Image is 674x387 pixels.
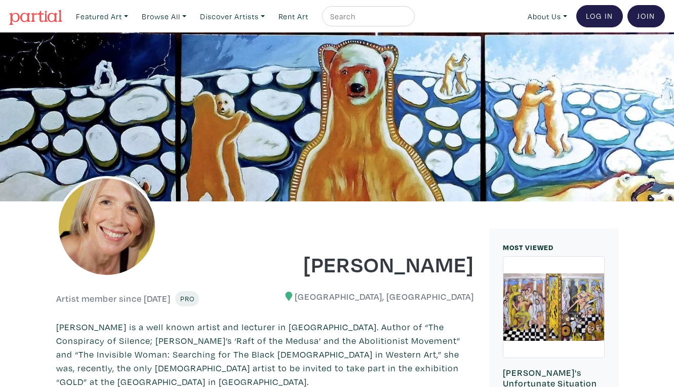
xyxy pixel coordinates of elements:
a: Browse All [137,6,191,27]
a: Featured Art [71,6,133,27]
h6: [GEOGRAPHIC_DATA], [GEOGRAPHIC_DATA] [272,291,474,302]
a: Join [627,5,665,27]
a: About Us [523,6,572,27]
h1: [PERSON_NAME] [272,250,474,277]
small: MOST VIEWED [503,242,553,252]
h6: Artist member since [DATE] [56,293,171,304]
input: Search [329,10,405,23]
img: phpThumb.php [56,176,157,277]
span: Pro [180,294,194,303]
a: Log In [576,5,623,27]
a: Discover Artists [195,6,269,27]
a: Rent Art [274,6,313,27]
